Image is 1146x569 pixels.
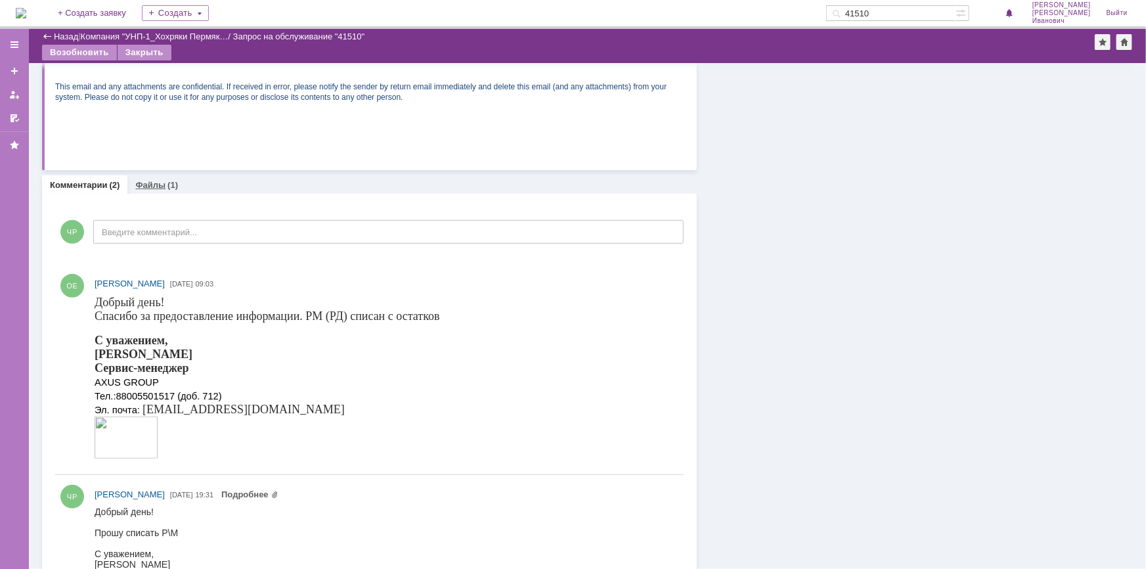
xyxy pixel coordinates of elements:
[233,32,365,41] div: Запрос на обслуживание "41510"
[114,97,120,104] span: ru
[1095,34,1111,50] div: Добавить в избранное
[95,277,165,290] a: [PERSON_NAME]
[110,180,120,190] div: (2)
[1032,9,1091,17] span: [PERSON_NAME]
[240,76,303,83] span: , Хохряковское м.р.
[4,108,25,129] a: Мои согласования
[81,32,229,41] a: Компания "УНП-1_Хохряки Пермяк…
[221,489,278,499] a: Прикреплены файлы: [Untitled].pdf
[106,97,113,104] span: oil
[95,279,165,288] span: [PERSON_NAME]
[196,491,214,499] span: 19:31
[170,280,193,288] span: [DATE]
[16,8,26,18] img: logo
[1032,1,1091,9] span: [PERSON_NAME]
[60,97,87,104] span: Sorokina
[50,180,108,190] a: Комментарии
[54,32,78,41] a: Назад
[196,280,214,288] span: 09:03
[95,97,104,104] span: ipc
[87,97,95,104] span: @
[22,95,127,106] span: 88005501517 (доб. 712)
[78,31,80,41] div: |
[4,60,25,81] a: Создать заявку
[4,84,25,105] a: Мои заявки
[112,97,114,104] span: .
[244,11,275,21] span: Sindoh
[1032,17,1091,25] span: Иванович
[81,32,233,41] div: /
[5,86,110,94] span: +7 (3466) 67-00-77 (доб. 66314) |
[956,6,969,18] span: Расширенный поиск
[58,97,60,104] span: .
[95,489,165,499] span: [PERSON_NAME]
[170,491,193,499] span: [DATE]
[167,180,178,190] div: (1)
[1116,34,1132,50] div: Сделать домашней страницей
[142,5,209,21] div: Создать
[60,220,84,244] span: ЧР
[16,8,26,18] a: Перейти на домашнюю страницу
[95,488,165,501] a: [PERSON_NAME]
[135,180,165,190] a: Файлы
[103,97,106,104] span: -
